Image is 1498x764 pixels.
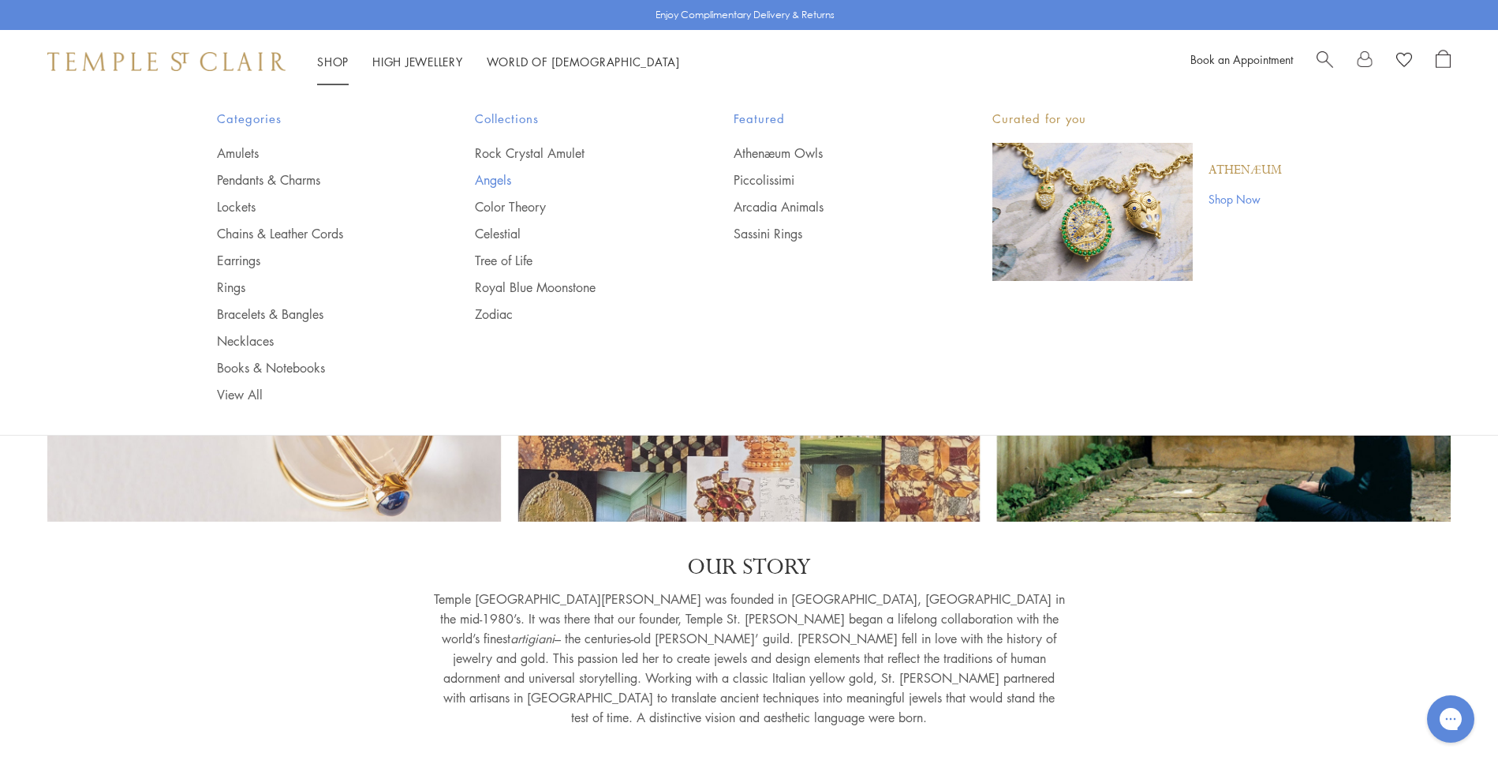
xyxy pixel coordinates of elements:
iframe: Gorgias live chat messenger [1419,690,1482,748]
p: Enjoy Complimentary Delivery & Returns [656,7,835,23]
a: Celestial [475,225,671,242]
a: Necklaces [217,332,413,350]
a: High JewelleryHigh Jewellery [372,54,463,69]
span: Collections [475,109,671,129]
a: Book an Appointment [1190,51,1293,67]
p: Curated for you [992,109,1282,129]
a: Pendants & Charms [217,171,413,189]
span: Categories [217,109,413,129]
nav: Main navigation [317,52,680,72]
a: Sassini Rings [734,225,929,242]
img: Temple St. Clair [47,52,286,71]
a: Search [1317,50,1333,73]
p: Temple [GEOGRAPHIC_DATA][PERSON_NAME] was founded in [GEOGRAPHIC_DATA], [GEOGRAPHIC_DATA] in the ... [434,590,1065,728]
a: Athenæum Owls [734,144,929,162]
p: OUR STORY [434,553,1065,582]
a: View Wishlist [1396,50,1412,73]
a: Tree of Life [475,252,671,269]
a: ShopShop [317,54,349,69]
a: Shop Now [1208,190,1282,208]
a: Open Shopping Bag [1436,50,1451,73]
a: Amulets [217,144,413,162]
a: Zodiac [475,305,671,323]
a: Bracelets & Bangles [217,305,413,323]
span: Featured [734,109,929,129]
a: Angels [475,171,671,189]
a: Piccolissimi [734,171,929,189]
a: View All [217,386,413,403]
a: Color Theory [475,198,671,215]
a: Arcadia Animals [734,198,929,215]
a: Athenæum [1208,162,1282,179]
em: artigiani [510,630,555,647]
a: Books & Notebooks [217,359,413,376]
a: Lockets [217,198,413,215]
a: Chains & Leather Cords [217,225,413,242]
a: Rings [217,279,413,296]
a: Royal Blue Moonstone [475,279,671,296]
a: Earrings [217,252,413,269]
a: World of [DEMOGRAPHIC_DATA]World of [DEMOGRAPHIC_DATA] [487,54,680,69]
a: Rock Crystal Amulet [475,144,671,162]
